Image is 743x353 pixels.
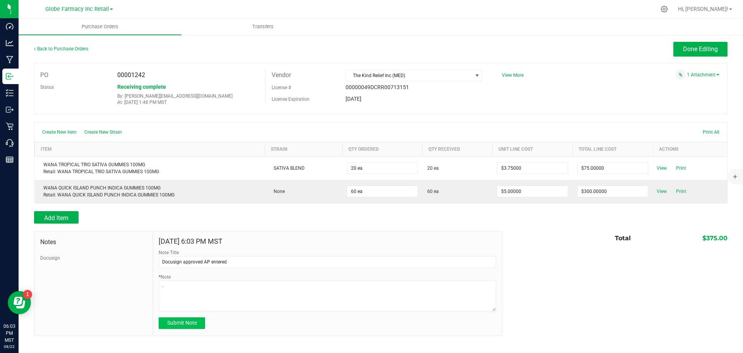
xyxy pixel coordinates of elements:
[272,96,310,103] label: License Expiration
[40,81,54,93] label: Status
[181,19,344,35] a: Transfers
[159,249,179,256] label: Note Title
[3,323,15,344] p: 06:03 PM MST
[272,69,291,81] label: Vendor
[347,186,418,197] input: 0 ea
[427,188,439,195] span: 60 ea
[654,164,669,173] span: View
[347,163,418,174] input: 0 ea
[497,163,568,174] input: $0.00000
[578,163,648,174] input: $0.00000
[40,69,48,81] label: PO
[702,234,728,242] span: $375.00
[673,187,689,196] span: Print
[6,156,14,164] inline-svg: Reports
[6,22,14,30] inline-svg: Dashboard
[44,214,68,222] span: Add Item
[159,238,496,245] h4: [DATE] 6:03 PM MST
[167,320,197,326] span: Submit Note
[673,164,689,173] span: Print
[84,129,122,135] span: Create New Strain
[8,291,31,314] iframe: Resource center
[342,142,423,157] th: Qty Ordered
[578,186,648,197] input: $0.00000
[683,45,718,53] span: Done Editing
[45,6,109,12] span: Globe Farmacy Inc Retail
[654,187,669,196] span: View
[34,46,88,52] a: Back to Purchase Orders
[427,165,439,172] span: 20 ea
[6,122,14,130] inline-svg: Retail
[3,344,15,350] p: 08/22
[6,39,14,47] inline-svg: Analytics
[346,70,472,81] span: The Kind Relief Inc (MED)
[497,186,568,197] input: $0.00000
[40,238,147,247] span: Notes
[39,184,260,198] div: WANA QUICK ISLAND PUNCH INDICA GUMMIES 100MG Retail: WANA QUICK ISLAND PUNCH INDICA GUMMIES 100MG
[6,106,14,114] inline-svg: Outbound
[270,189,285,194] span: None
[242,23,284,30] span: Transfers
[703,129,719,135] span: Print All
[675,69,686,80] span: Attach a document
[39,161,260,175] div: WANA TROPICAL TRIO SATIVA GUMMIES 100MG Retail: WANA TROPICAL TRIO SATIVA GUMMIES 100MG
[117,71,145,79] span: 00001242
[117,84,166,90] span: Receiving complete
[117,100,260,105] p: At: [DATE] 1:48 PM MST
[40,255,60,262] button: Docusign
[6,139,14,147] inline-svg: Call Center
[615,234,631,242] span: Total
[35,142,265,157] th: Item
[678,6,728,12] span: Hi, [PERSON_NAME]!
[573,142,653,157] th: Total Line Cost
[346,84,409,90] span: 00000049DCRR00713151
[673,42,728,57] button: Done Editing
[6,89,14,97] inline-svg: Inventory
[6,56,14,64] inline-svg: Manufacturing
[492,142,573,157] th: Unit Line Cost
[159,317,205,329] button: Submit Note
[34,211,79,224] button: Add Item
[502,72,524,78] a: View More
[71,23,129,30] span: Purchase Orders
[265,142,342,157] th: Strain
[346,96,361,102] span: [DATE]
[19,19,181,35] a: Purchase Orders
[23,290,32,299] iframe: Resource center unread badge
[653,142,727,157] th: Actions
[272,82,291,93] label: License #
[159,274,171,281] label: Note
[117,93,260,99] p: By: [PERSON_NAME][EMAIL_ADDRESS][DOMAIN_NAME]
[423,142,492,157] th: Qty Received
[687,72,719,77] a: 1 Attachment
[6,72,14,80] inline-svg: Inbound
[270,165,305,171] span: SATIVA BLEND
[42,129,77,135] span: Create New Item
[659,5,669,13] div: Manage settings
